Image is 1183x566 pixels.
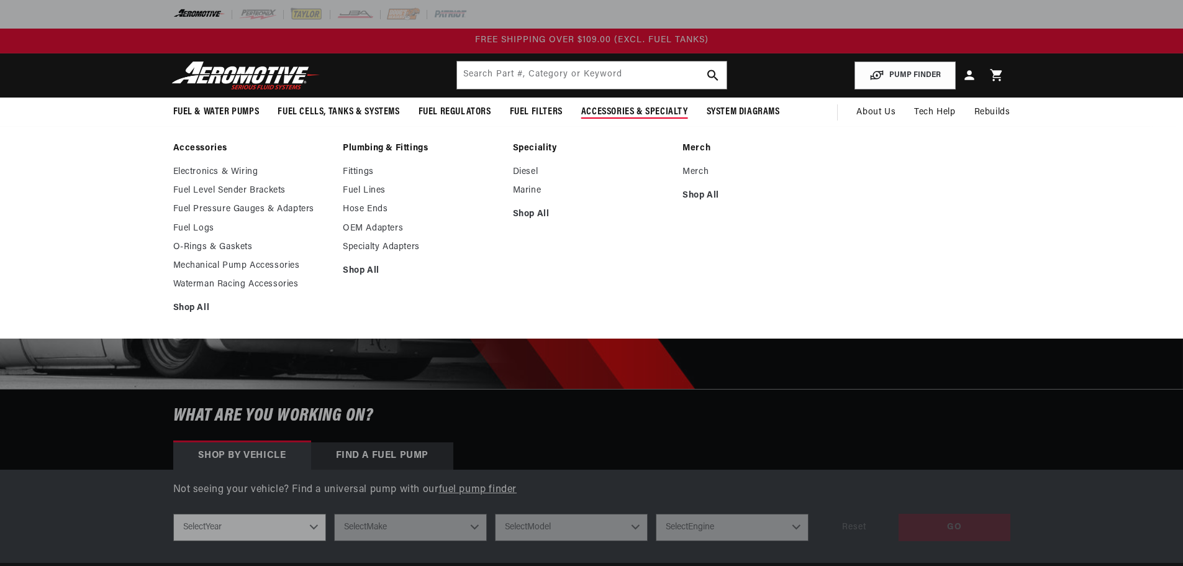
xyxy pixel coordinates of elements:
[501,98,572,127] summary: Fuel Filters
[173,167,331,178] a: Electronics & Wiring
[905,98,964,127] summary: Tech Help
[856,107,895,117] span: About Us
[343,223,501,234] a: OEM Adapters
[697,98,789,127] summary: System Diagrams
[707,106,780,119] span: System Diagrams
[173,223,331,234] a: Fuel Logs
[343,185,501,196] a: Fuel Lines
[343,167,501,178] a: Fittings
[343,204,501,215] a: Hose Ends
[510,106,563,119] span: Fuel Filters
[173,242,331,253] a: O-Rings & Gaskets
[513,143,671,154] a: Speciality
[173,185,331,196] a: Fuel Level Sender Brackets
[854,62,956,89] button: PUMP FINDER
[513,167,671,178] a: Diesel
[475,35,709,45] span: FREE SHIPPING OVER $109.00 (EXCL. FUEL TANKS)
[173,442,311,470] div: Shop by vehicle
[682,190,840,201] a: Shop All
[173,514,326,541] select: Year
[965,98,1020,127] summary: Rebuilds
[457,62,727,89] input: Search by Part Number, Category or Keyword
[268,98,409,127] summary: Fuel Cells, Tanks & Systems
[439,485,517,495] a: fuel pump finder
[278,106,399,119] span: Fuel Cells, Tanks & Systems
[173,204,331,215] a: Fuel Pressure Gauges & Adapters
[914,106,955,119] span: Tech Help
[419,106,491,119] span: Fuel Regulators
[173,303,331,314] a: Shop All
[173,260,331,272] a: Mechanical Pump Accessories
[682,167,840,178] a: Merch
[572,98,697,127] summary: Accessories & Specialty
[164,98,269,127] summary: Fuel & Water Pumps
[656,514,809,541] select: Engine
[513,209,671,220] a: Shop All
[173,143,331,154] a: Accessories
[173,279,331,290] a: Waterman Racing Accessories
[847,98,905,127] a: About Us
[409,98,501,127] summary: Fuel Regulators
[343,242,501,253] a: Specialty Adapters
[699,62,727,89] button: search button
[334,514,487,541] select: Make
[311,442,454,470] div: Find a Fuel Pump
[495,514,648,541] select: Model
[142,390,1041,442] h6: What are you working on?
[974,106,1010,119] span: Rebuilds
[682,143,840,154] a: Merch
[173,106,260,119] span: Fuel & Water Pumps
[513,185,671,196] a: Marine
[581,106,688,119] span: Accessories & Specialty
[343,265,501,276] a: Shop All
[173,482,1010,498] p: Not seeing your vehicle? Find a universal pump with our
[343,143,501,154] a: Plumbing & Fittings
[168,61,324,90] img: Aeromotive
